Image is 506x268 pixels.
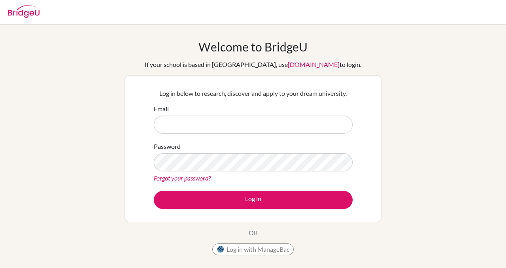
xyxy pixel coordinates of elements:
[8,5,40,18] img: Bridge-U
[249,228,258,238] p: OR
[145,60,361,69] div: If your school is based in [GEOGRAPHIC_DATA], use to login.
[212,243,294,255] button: Log in with ManageBac
[154,89,353,98] p: Log in below to research, discover and apply to your dream university.
[154,174,211,182] a: Forgot your password?
[198,40,308,54] h1: Welcome to BridgeU
[288,61,340,68] a: [DOMAIN_NAME]
[154,104,169,114] label: Email
[154,142,181,151] label: Password
[154,191,353,209] button: Log in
